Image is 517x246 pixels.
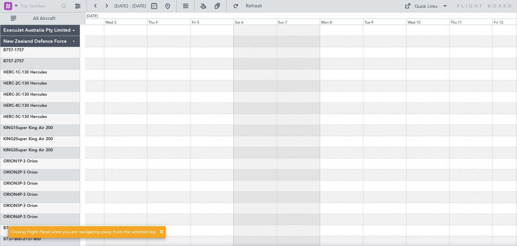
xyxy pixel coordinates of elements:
[3,137,53,141] a: KING2Super King Air 200
[406,19,449,25] div: Wed 10
[87,13,98,19] div: [DATE]
[3,182,38,186] a: ORION3P-3 Orion
[3,70,47,74] a: HERC-1C-130 Hercules
[363,19,406,25] div: Tue 9
[3,204,38,208] a: ORION5P-3 Orion
[104,19,147,25] div: Wed 3
[3,82,18,86] span: HERC-2
[3,193,20,197] span: ORION4
[320,19,363,25] div: Mon 8
[3,159,20,163] span: ORION1
[277,19,320,25] div: Sun 7
[191,19,234,25] div: Fri 5
[7,13,73,24] button: All Aircraft
[415,3,438,10] div: Quick Links
[3,82,47,86] a: HERC-2C-130 Hercules
[3,48,24,52] a: B757-1757
[3,204,20,208] span: ORION5
[240,4,268,8] span: Refresh
[3,126,53,130] a: KING1Super King Air 200
[449,19,492,25] div: Thu 11
[3,59,24,63] a: B757-2757
[3,148,53,152] a: KING3Super King Air 200
[3,93,47,97] a: HERC-3C-130 Hercules
[3,137,16,141] span: KING2
[3,193,38,197] a: ORION4P-3 Orion
[3,115,47,119] a: HERC-5C-130 Hercules
[3,104,47,108] a: HERC-4C-130 Hercules
[114,3,146,9] span: [DATE] - [DATE]
[11,229,156,236] div: Closing Flight Panel since you are navigating away from the selected leg
[3,171,38,175] a: ORION2P-3 Orion
[3,59,17,63] span: B757-2
[3,70,18,74] span: HERC-1
[3,215,20,219] span: ORION6
[147,19,190,25] div: Thu 4
[3,171,20,175] span: ORION2
[3,182,20,186] span: ORION3
[3,48,17,52] span: B757-1
[3,93,18,97] span: HERC-3
[3,115,18,119] span: HERC-5
[401,1,451,11] button: Quick Links
[3,215,38,219] a: ORION6P-3 Orion
[21,1,59,11] input: Trip Number
[230,1,270,11] button: Refresh
[3,148,16,152] span: KING3
[3,126,16,130] span: KING1
[18,16,71,21] span: All Aircraft
[3,159,38,163] a: ORION1P-3 Orion
[3,104,18,108] span: HERC-4
[234,19,277,25] div: Sat 6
